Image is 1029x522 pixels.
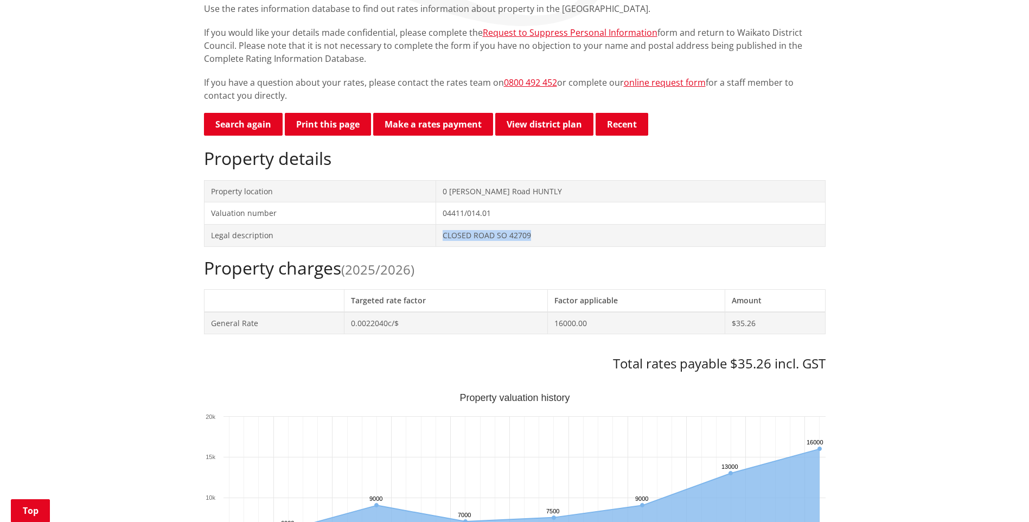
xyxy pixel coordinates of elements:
h2: Property charges [204,258,826,278]
iframe: Messenger Launcher [979,476,1018,515]
text: 15k [206,454,215,460]
text: 16000 [807,439,823,445]
h3: Total rates payable $35.26 incl. GST [204,356,826,372]
text: 10k [206,494,215,501]
td: 16000.00 [548,312,725,334]
path: Tuesday, Jun 30, 12:00, 9,000. Capital Value. [374,503,379,507]
p: If you have a question about your rates, please contact the rates team on or complete our for a s... [204,76,826,102]
th: Targeted rate factor [344,289,548,311]
text: 7000 [458,512,471,518]
td: $35.26 [725,312,825,334]
button: Recent [596,113,648,136]
a: Request to Suppress Personal Information [483,27,657,39]
p: Use the rates information database to find out rates information about property in the [GEOGRAPHI... [204,2,826,15]
th: Factor applicable [548,289,725,311]
path: Wednesday, Jun 30, 12:00, 13,000. Capital Value. [728,471,733,475]
td: 0.0022040c/$ [344,312,548,334]
td: CLOSED ROAD SO 42709 [436,224,825,246]
path: Sunday, Jun 30, 12:00, 16,000. Capital Value. [817,447,821,451]
a: Search again [204,113,283,136]
a: View district plan [495,113,593,136]
p: If you would like your details made confidential, please complete the form and return to Waikato ... [204,26,826,65]
text: 7500 [546,508,559,514]
td: 0 [PERSON_NAME] Road HUNTLY [436,180,825,202]
text: 13000 [721,463,738,470]
a: Make a rates payment [373,113,493,136]
a: 0800 492 452 [504,77,557,88]
path: Tuesday, Jun 30, 12:00, 7,500. Capital Value. [552,515,556,520]
span: (2025/2026) [341,260,414,278]
a: online request form [624,77,706,88]
text: 9000 [369,495,382,502]
text: 20k [206,413,215,420]
td: Legal description [204,224,436,246]
text: 9000 [635,495,648,502]
button: Print this page [285,113,371,136]
th: Amount [725,289,825,311]
h2: Property details [204,148,826,169]
path: Saturday, Jun 30, 12:00, 9,000. Capital Value. [640,503,644,507]
td: 04411/014.01 [436,202,825,225]
td: General Rate [204,312,344,334]
text: Property valuation history [459,392,570,403]
a: Top [11,499,50,522]
td: Property location [204,180,436,202]
td: Valuation number [204,202,436,225]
